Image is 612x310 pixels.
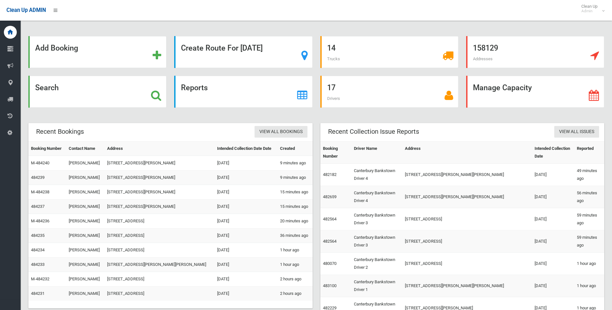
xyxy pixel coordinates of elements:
[215,170,277,185] td: [DATE]
[402,164,532,186] td: [STREET_ADDRESS][PERSON_NAME][PERSON_NAME]
[66,286,104,301] td: [PERSON_NAME]
[532,253,574,275] td: [DATE]
[31,276,49,281] a: M-484232
[581,9,597,14] small: Admin
[320,125,427,138] header: Recent Collection Issue Reports
[532,275,574,297] td: [DATE]
[28,141,66,156] th: Booking Number
[466,36,604,68] a: 158129 Addresses
[277,286,313,301] td: 2 hours ago
[105,185,215,199] td: [STREET_ADDRESS][PERSON_NAME]
[320,36,458,68] a: 14 Trucks
[402,230,532,253] td: [STREET_ADDRESS]
[66,156,104,170] td: [PERSON_NAME]
[105,243,215,257] td: [STREET_ADDRESS]
[323,172,336,177] a: 482182
[351,230,402,253] td: Canterbury Bankstown Driver 3
[277,243,313,257] td: 1 hour ago
[277,272,313,286] td: 2 hours ago
[31,204,45,209] a: 484237
[351,186,402,208] td: Canterbury Bankstown Driver 4
[215,272,277,286] td: [DATE]
[320,141,352,164] th: Booking Number
[574,208,604,230] td: 59 minutes ago
[31,175,45,180] a: 484239
[66,199,104,214] td: [PERSON_NAME]
[28,125,92,138] header: Recent Bookings
[351,253,402,275] td: Canterbury Bankstown Driver 2
[215,286,277,301] td: [DATE]
[66,228,104,243] td: [PERSON_NAME]
[402,186,532,208] td: [STREET_ADDRESS][PERSON_NAME][PERSON_NAME]
[532,230,574,253] td: [DATE]
[105,141,215,156] th: Address
[402,275,532,297] td: [STREET_ADDRESS][PERSON_NAME][PERSON_NAME]
[277,185,313,199] td: 15 minutes ago
[277,156,313,170] td: 9 minutes ago
[255,126,307,138] a: View All Bookings
[473,83,532,92] strong: Manage Capacity
[473,56,493,61] span: Addresses
[66,141,104,156] th: Contact Name
[402,253,532,275] td: [STREET_ADDRESS]
[66,185,104,199] td: [PERSON_NAME]
[105,156,215,170] td: [STREET_ADDRESS][PERSON_NAME]
[554,126,599,138] a: View All Issues
[320,76,458,108] a: 17 Drivers
[323,194,336,199] a: 482659
[66,272,104,286] td: [PERSON_NAME]
[574,164,604,186] td: 49 minutes ago
[174,76,312,108] a: Reports
[323,283,336,288] a: 483100
[215,141,277,156] th: Intended Collection Date Date
[66,170,104,185] td: [PERSON_NAME]
[574,186,604,208] td: 56 minutes ago
[323,239,336,244] a: 482564
[532,186,574,208] td: [DATE]
[277,170,313,185] td: 9 minutes ago
[35,83,59,92] strong: Search
[323,217,336,221] a: 482564
[351,275,402,297] td: Canterbury Bankstown Driver 1
[215,214,277,228] td: [DATE]
[402,141,532,164] th: Address
[105,199,215,214] td: [STREET_ADDRESS][PERSON_NAME]
[327,44,336,53] strong: 14
[532,141,574,164] th: Intended Collection Date
[277,257,313,272] td: 1 hour ago
[327,56,340,61] span: Trucks
[277,141,313,156] th: Created
[351,208,402,230] td: Canterbury Bankstown Driver 3
[28,76,166,108] a: Search
[466,76,604,108] a: Manage Capacity
[578,4,604,14] span: Clean Up
[181,83,208,92] strong: Reports
[574,230,604,253] td: 59 minutes ago
[105,257,215,272] td: [STREET_ADDRESS][PERSON_NAME][PERSON_NAME]
[66,257,104,272] td: [PERSON_NAME]
[105,214,215,228] td: [STREET_ADDRESS]
[327,83,336,92] strong: 17
[105,170,215,185] td: [STREET_ADDRESS][PERSON_NAME]
[215,185,277,199] td: [DATE]
[574,253,604,275] td: 1 hour ago
[31,189,49,194] a: M-484238
[215,243,277,257] td: [DATE]
[532,208,574,230] td: [DATE]
[215,257,277,272] td: [DATE]
[277,199,313,214] td: 15 minutes ago
[532,164,574,186] td: [DATE]
[181,44,263,53] strong: Create Route For [DATE]
[28,36,166,68] a: Add Booking
[402,208,532,230] td: [STREET_ADDRESS]
[31,218,49,223] a: M-484236
[327,96,340,101] span: Drivers
[66,243,104,257] td: [PERSON_NAME]
[66,214,104,228] td: [PERSON_NAME]
[215,199,277,214] td: [DATE]
[473,44,498,53] strong: 158129
[574,141,604,164] th: Reported
[31,291,45,296] a: 484231
[323,261,336,266] a: 480070
[31,233,45,238] a: 484235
